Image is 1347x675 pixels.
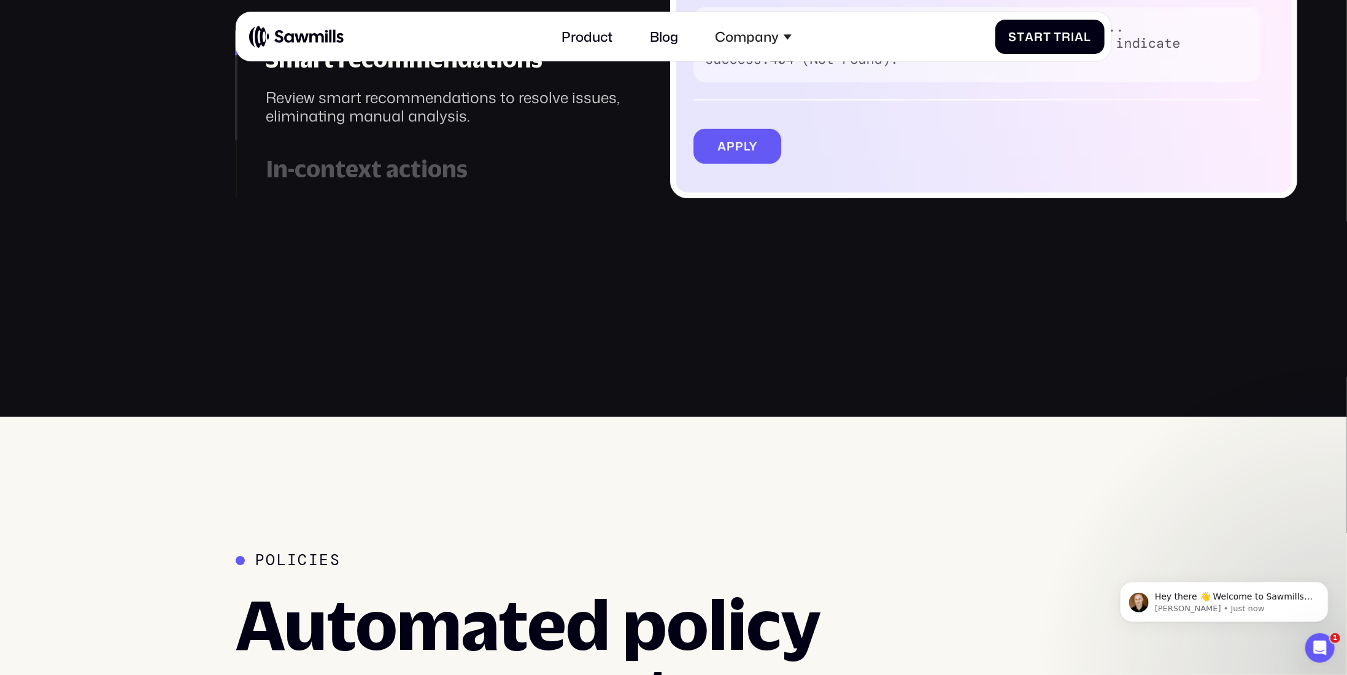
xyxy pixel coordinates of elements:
iframe: Intercom live chat [1305,633,1335,663]
iframe: Intercom notifications message [1102,556,1347,642]
div: In-context actions [266,155,623,183]
span: t [1043,29,1051,44]
span: 1 [1330,633,1340,643]
span: a [1025,29,1034,44]
span: t [1017,29,1025,44]
span: l [1084,29,1091,44]
a: StartTrial [995,20,1105,54]
span: S [1009,29,1017,44]
div: Company [705,18,802,55]
span: a [1075,29,1084,44]
span: r [1034,29,1043,44]
a: Product [552,18,623,55]
span: T [1054,29,1062,44]
a: Blog [639,18,688,55]
div: Review smart recommendations to resolve issues, eliminating manual analysis. [266,88,623,125]
div: Company [715,29,779,45]
span: r [1062,29,1071,44]
span: i [1071,29,1075,44]
div: Policies [255,552,341,570]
